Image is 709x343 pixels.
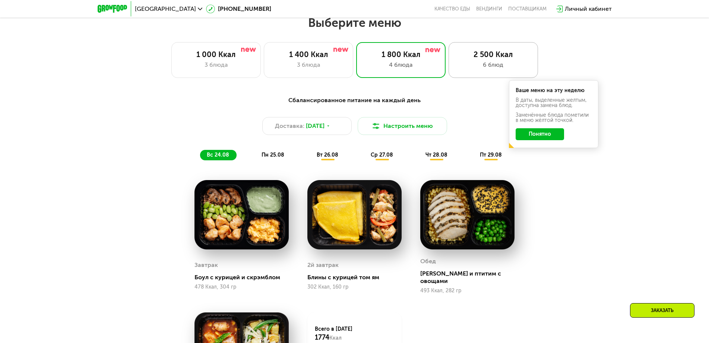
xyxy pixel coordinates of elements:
[307,274,408,281] div: Блины с курицей том ям
[315,333,329,342] span: 1774
[516,88,592,93] div: Ваше меню на эту неделю
[516,128,564,140] button: Понятно
[24,15,685,30] h2: Выберите меню
[630,303,694,318] div: Заказать
[179,60,253,69] div: 3 блюда
[134,96,575,105] div: Сбалансированное питание на каждый день
[315,325,394,342] div: Всего в [DATE]
[456,60,530,69] div: 6 блюд
[425,152,447,158] span: чт 28.08
[329,335,342,341] span: Ккал
[262,152,284,158] span: пн 25.08
[420,256,436,267] div: Обед
[420,270,520,285] div: [PERSON_NAME] и птитим с овощами
[272,50,345,59] div: 1 400 Ккал
[317,152,338,158] span: вт 26.08
[194,284,289,290] div: 478 Ккал, 304 гр
[516,113,592,123] div: Заменённые блюда пометили в меню жёлтой точкой.
[476,6,502,12] a: Вендинги
[206,4,271,13] a: [PHONE_NUMBER]
[434,6,470,12] a: Качество еды
[358,117,447,135] button: Настроить меню
[565,4,612,13] div: Личный кабинет
[516,98,592,108] div: В даты, выделенные желтым, доступна замена блюд.
[179,50,253,59] div: 1 000 Ккал
[194,274,295,281] div: Боул с курицей и скрэмблом
[371,152,393,158] span: ср 27.08
[420,288,515,294] div: 493 Ккал, 282 гр
[364,50,438,59] div: 1 800 Ккал
[135,6,196,12] span: [GEOGRAPHIC_DATA]
[306,122,325,130] span: [DATE]
[456,50,530,59] div: 2 500 Ккал
[480,152,502,158] span: пт 29.08
[307,284,402,290] div: 302 Ккал, 160 гр
[272,60,345,69] div: 3 блюда
[364,60,438,69] div: 4 блюда
[207,152,229,158] span: вс 24.08
[307,259,339,271] div: 2й завтрак
[275,122,304,130] span: Доставка:
[508,6,547,12] div: поставщикам
[194,259,218,271] div: Завтрак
